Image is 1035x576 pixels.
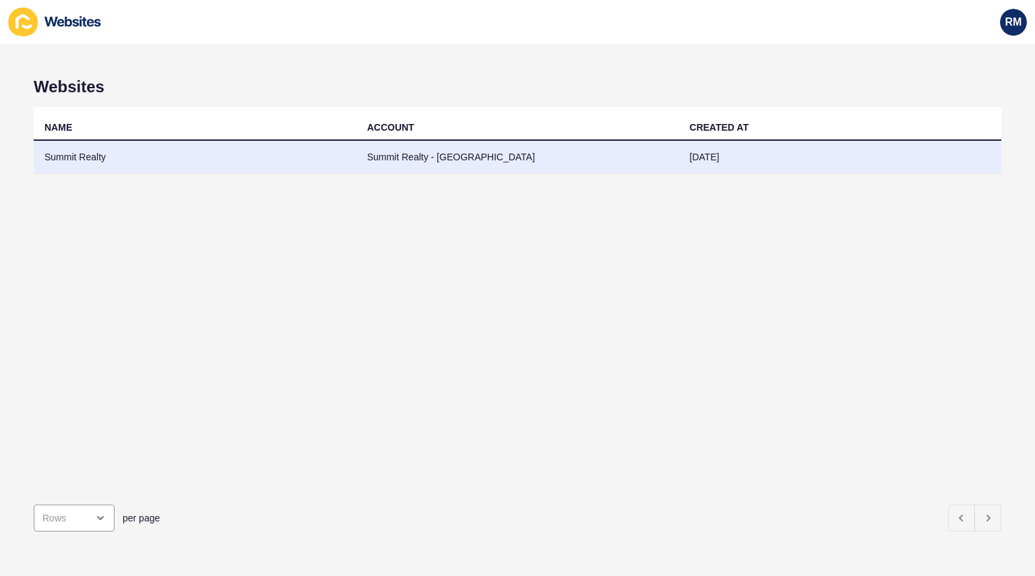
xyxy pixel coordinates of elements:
div: NAME [44,121,72,134]
td: [DATE] [679,141,1001,174]
td: Summit Realty [34,141,356,174]
div: ACCOUNT [367,121,414,134]
span: RM [1005,15,1022,29]
td: Summit Realty - [GEOGRAPHIC_DATA] [356,141,679,174]
span: per page [123,511,160,525]
h1: Websites [34,77,1001,96]
div: CREATED AT [689,121,749,134]
div: open menu [34,505,115,532]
